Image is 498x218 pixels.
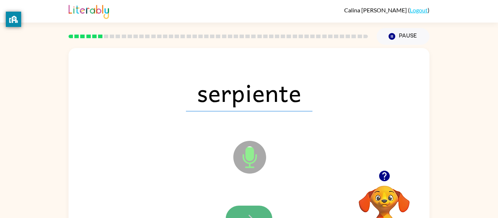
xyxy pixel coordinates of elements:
[344,7,429,13] div: ( )
[344,7,408,13] span: Calina [PERSON_NAME]
[6,12,21,27] button: privacy banner
[377,28,429,45] button: Pause
[69,3,109,19] img: Literably
[410,7,428,13] a: Logout
[186,74,312,111] span: serpiente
